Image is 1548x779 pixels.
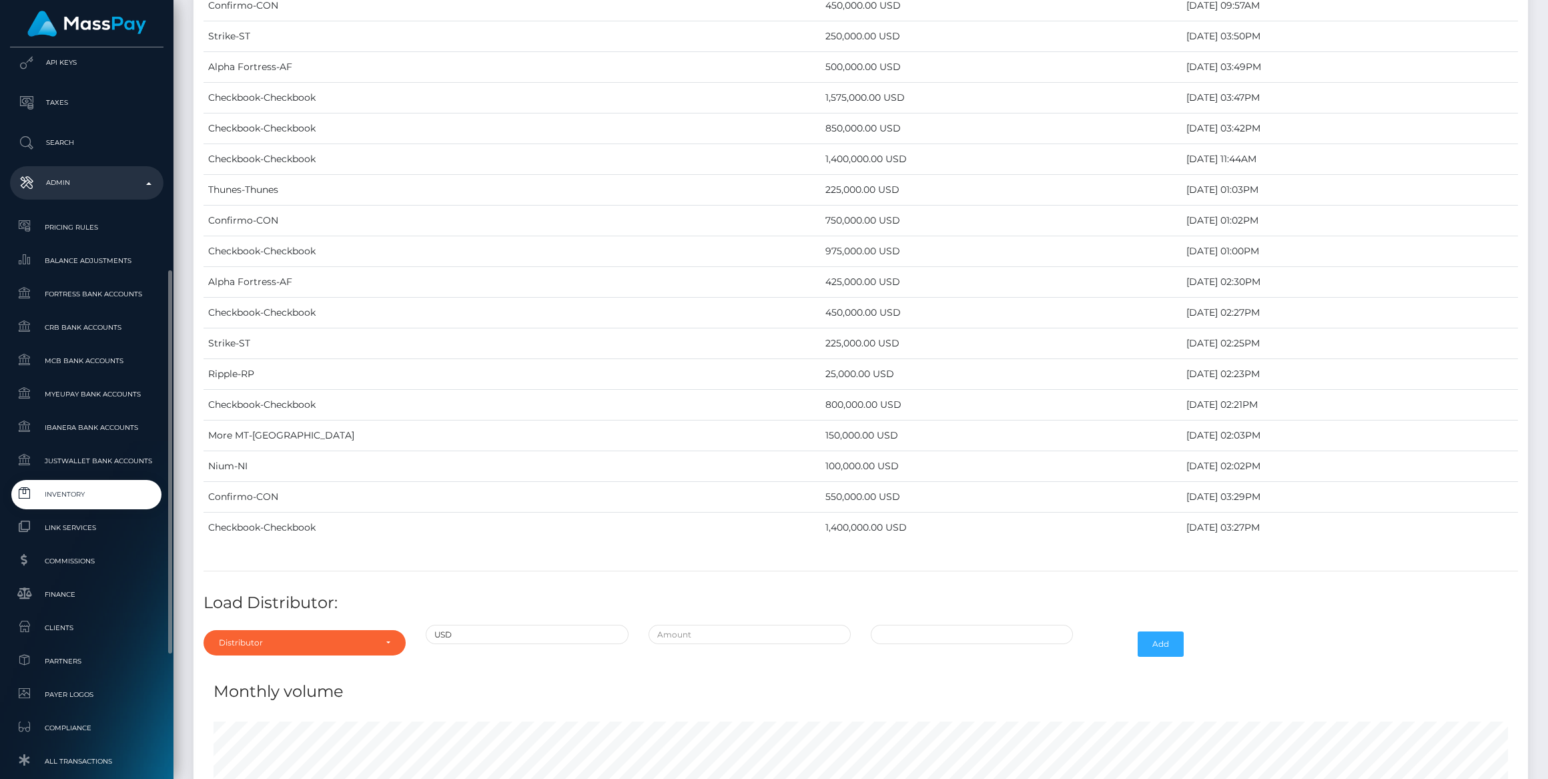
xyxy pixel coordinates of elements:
a: CRB Bank Accounts [10,313,163,342]
span: Ibanera Bank Accounts [15,420,158,435]
td: Checkbook-Checkbook [204,144,821,175]
p: Admin [15,173,158,193]
a: MyEUPay Bank Accounts [10,380,163,409]
p: Search [15,133,158,153]
td: 450,000.00 USD [821,298,1181,328]
td: [DATE] 01:03PM [1182,175,1518,206]
td: 750,000.00 USD [821,206,1181,236]
span: Fortress Bank Accounts [15,286,158,302]
span: Balance Adjustments [15,253,158,268]
td: Confirmo-CON [204,482,821,513]
td: [DATE] 02:27PM [1182,298,1518,328]
td: 100,000.00 USD [821,451,1181,482]
a: Inventory [10,480,163,509]
td: [DATE] 03:42PM [1182,113,1518,144]
td: 225,000.00 USD [821,175,1181,206]
td: Checkbook-Checkbook [204,513,821,543]
span: Inventory [15,487,158,502]
span: Partners [15,654,158,669]
td: 500,000.00 USD [821,52,1181,83]
a: JustWallet Bank Accounts [10,447,163,475]
p: API Keys [15,53,158,73]
td: Checkbook-Checkbook [204,298,821,328]
td: 425,000.00 USD [821,267,1181,298]
td: [DATE] 03:29PM [1182,482,1518,513]
td: Nium-NI [204,451,821,482]
h4: Monthly volume [214,680,1508,704]
td: [DATE] 03:47PM [1182,83,1518,113]
span: Link Services [15,520,158,535]
td: [DATE] 03:50PM [1182,21,1518,52]
td: [DATE] 02:25PM [1182,328,1518,359]
td: [DATE] 01:02PM [1182,206,1518,236]
a: Compliance [10,714,163,742]
td: Strike-ST [204,328,821,359]
span: Clients [15,620,158,635]
span: Commissions [15,553,158,569]
a: Balance Adjustments [10,246,163,275]
a: All Transactions [10,747,163,776]
span: CRB Bank Accounts [15,320,158,335]
span: Payer Logos [15,687,158,702]
span: MyEUPay Bank Accounts [15,386,158,402]
a: Fortress Bank Accounts [10,280,163,308]
a: Search [10,126,163,160]
td: Strike-ST [204,21,821,52]
td: Thunes-Thunes [204,175,821,206]
td: Alpha Fortress-AF [204,267,821,298]
a: Pricing Rules [10,213,163,242]
td: 225,000.00 USD [821,328,1181,359]
button: Add [1138,631,1184,657]
span: Pricing Rules [15,220,158,235]
td: Confirmo-CON [204,206,821,236]
td: Checkbook-Checkbook [204,236,821,267]
td: Checkbook-Checkbook [204,83,821,113]
span: JustWallet Bank Accounts [15,453,158,469]
td: [DATE] 02:03PM [1182,421,1518,451]
a: Link Services [10,513,163,542]
td: Checkbook-Checkbook [204,390,821,421]
td: 1,400,000.00 USD [821,513,1181,543]
td: 800,000.00 USD [821,390,1181,421]
td: [DATE] 02:23PM [1182,359,1518,390]
a: API Keys [10,46,163,79]
td: 1,400,000.00 USD [821,144,1181,175]
td: [DATE] 02:02PM [1182,451,1518,482]
a: Ibanera Bank Accounts [10,413,163,442]
input: Currency [426,625,628,644]
td: Alpha Fortress-AF [204,52,821,83]
img: MassPay Logo [27,11,146,37]
td: 1,575,000.00 USD [821,83,1181,113]
span: All Transactions [15,754,158,769]
a: Payer Logos [10,680,163,709]
td: 975,000.00 USD [821,236,1181,267]
td: 550,000.00 USD [821,482,1181,513]
td: [DATE] 03:27PM [1182,513,1518,543]
td: [DATE] 01:00PM [1182,236,1518,267]
h4: Load Distributor: [204,591,1518,615]
a: Admin [10,166,163,200]
a: Commissions [10,547,163,575]
td: 150,000.00 USD [821,421,1181,451]
td: Ripple-RP [204,359,821,390]
td: [DATE] 11:44AM [1182,144,1518,175]
span: Compliance [15,720,158,736]
td: More MT-[GEOGRAPHIC_DATA] [204,421,821,451]
td: 250,000.00 USD [821,21,1181,52]
input: Amount [649,625,851,644]
td: [DATE] 02:30PM [1182,267,1518,298]
td: [DATE] 02:21PM [1182,390,1518,421]
span: Finance [15,587,158,602]
td: 25,000.00 USD [821,359,1181,390]
button: Distributor [204,630,406,656]
div: Distributor [219,637,375,648]
a: Partners [10,647,163,676]
td: 850,000.00 USD [821,113,1181,144]
a: Taxes [10,86,163,119]
span: MCB Bank Accounts [15,353,158,368]
p: Taxes [15,93,158,113]
td: [DATE] 03:49PM [1182,52,1518,83]
a: MCB Bank Accounts [10,346,163,375]
a: Finance [10,580,163,609]
td: Checkbook-Checkbook [204,113,821,144]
